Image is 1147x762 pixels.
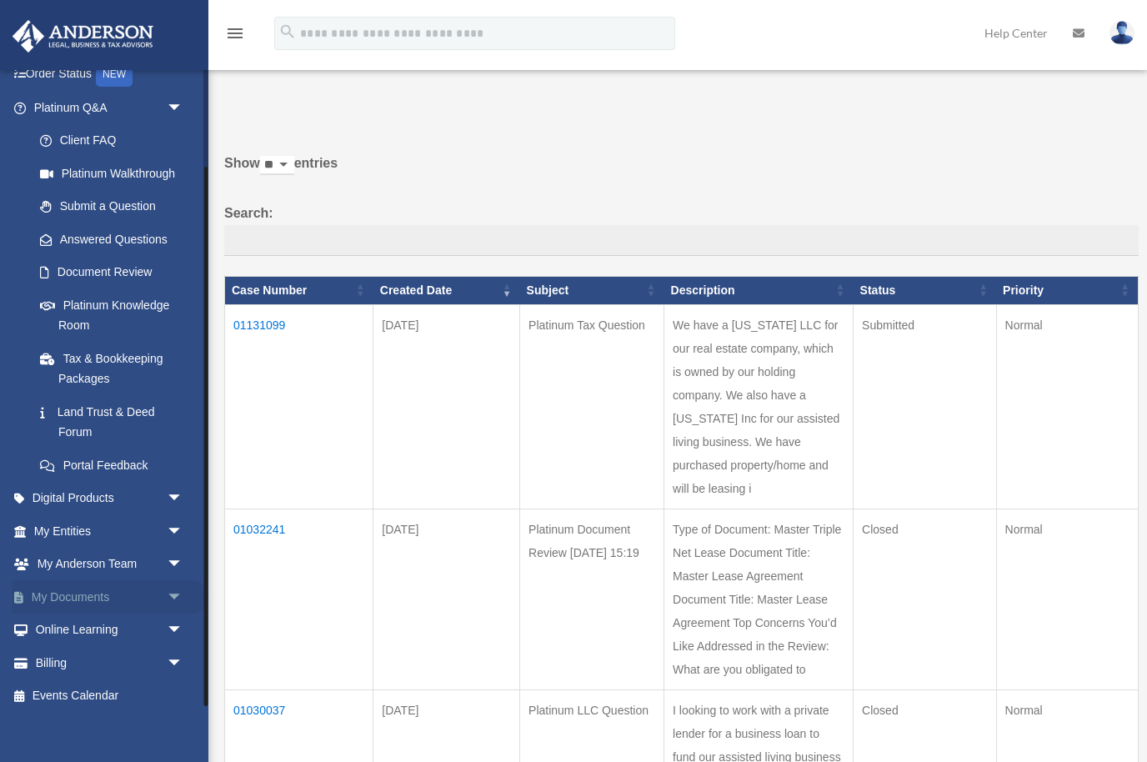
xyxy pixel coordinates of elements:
[854,509,996,689] td: Closed
[373,277,520,305] th: Created Date: activate to sort column ascending
[996,509,1138,689] td: Normal
[167,91,200,125] span: arrow_drop_down
[278,23,297,41] i: search
[664,509,854,689] td: Type of Document: Master Triple Net Lease Document Title: Master Lease Agreement Document Title: ...
[225,304,373,509] td: 01131099
[373,509,520,689] td: [DATE]
[12,91,200,124] a: Platinum Q&Aarrow_drop_down
[167,614,200,648] span: arrow_drop_down
[12,614,208,647] a: Online Learningarrow_drop_down
[520,277,664,305] th: Subject: activate to sort column ascending
[664,277,854,305] th: Description: activate to sort column ascending
[520,304,664,509] td: Platinum Tax Question
[12,482,208,515] a: Digital Productsarrow_drop_down
[23,124,200,158] a: Client FAQ
[373,304,520,509] td: [DATE]
[12,514,208,548] a: My Entitiesarrow_drop_down
[23,223,192,256] a: Answered Questions
[1109,21,1134,45] img: User Pic
[23,449,200,482] a: Portal Feedback
[854,277,996,305] th: Status: activate to sort column ascending
[167,514,200,549] span: arrow_drop_down
[12,580,208,614] a: My Documentsarrow_drop_down
[225,277,373,305] th: Case Number: activate to sort column ascending
[8,20,158,53] img: Anderson Advisors Platinum Portal
[12,679,208,713] a: Events Calendar
[260,156,294,175] select: Showentries
[167,482,200,516] span: arrow_drop_down
[225,29,245,43] a: menu
[23,256,200,289] a: Document Review
[12,58,208,92] a: Order StatusNEW
[996,277,1138,305] th: Priority: activate to sort column ascending
[664,304,854,509] td: We have a [US_STATE] LLC for our real estate company, which is owned by our holding company. We a...
[225,509,373,689] td: 01032241
[96,62,133,87] div: NEW
[854,304,996,509] td: Submitted
[224,202,1139,257] label: Search:
[167,646,200,680] span: arrow_drop_down
[12,646,208,679] a: Billingarrow_drop_down
[23,157,200,190] a: Platinum Walkthrough
[23,342,200,395] a: Tax & Bookkeeping Packages
[167,548,200,582] span: arrow_drop_down
[23,288,200,342] a: Platinum Knowledge Room
[167,580,200,614] span: arrow_drop_down
[224,225,1139,257] input: Search:
[996,304,1138,509] td: Normal
[23,190,200,223] a: Submit a Question
[225,23,245,43] i: menu
[520,509,664,689] td: Platinum Document Review [DATE] 15:19
[23,395,200,449] a: Land Trust & Deed Forum
[224,152,1139,192] label: Show entries
[12,548,208,581] a: My Anderson Teamarrow_drop_down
